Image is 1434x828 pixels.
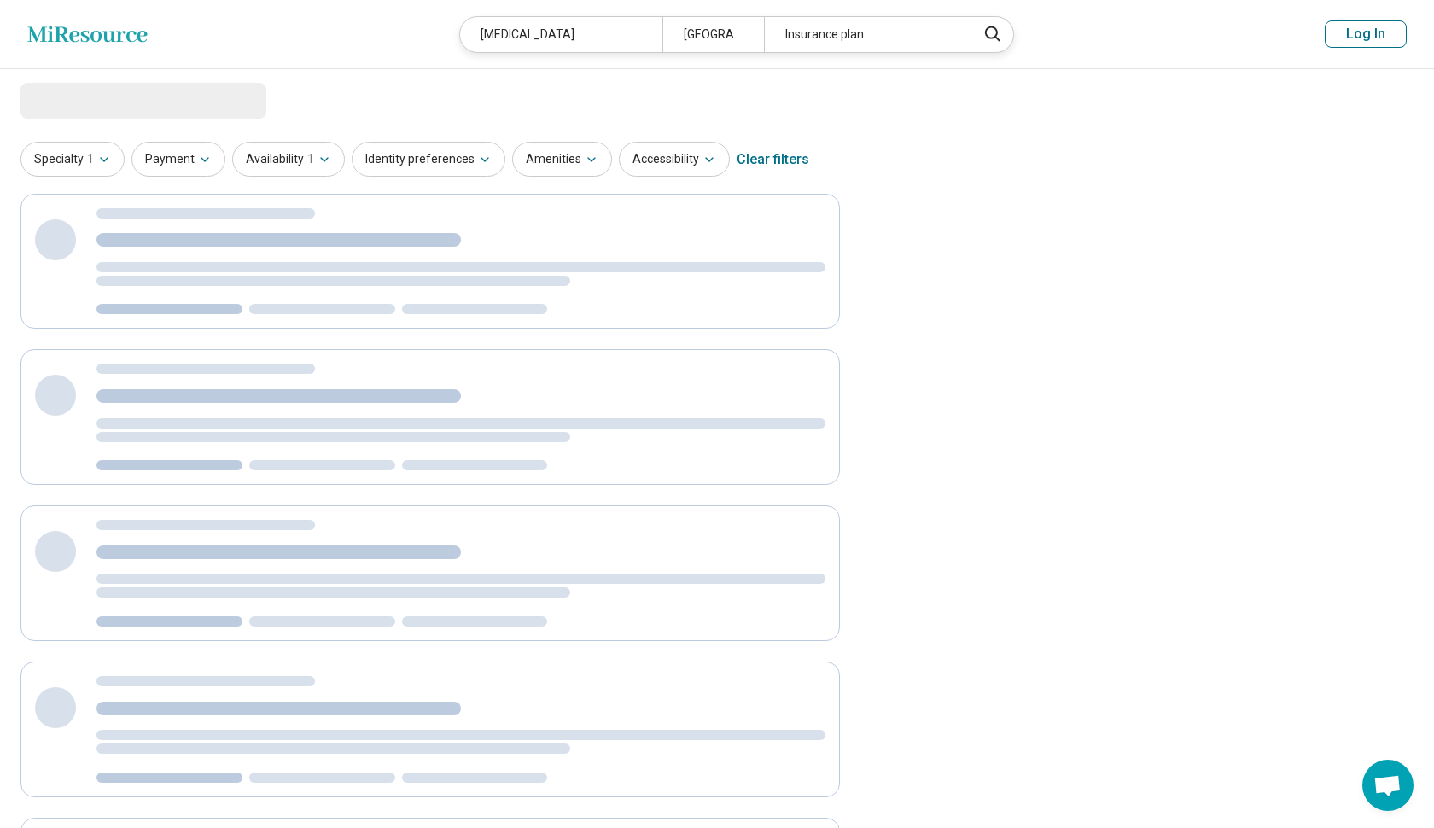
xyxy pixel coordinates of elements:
[20,142,125,177] button: Specialty1
[1325,20,1407,48] button: Log In
[307,150,314,168] span: 1
[131,142,225,177] button: Payment
[619,142,730,177] button: Accessibility
[764,17,966,52] div: Insurance plan
[232,142,345,177] button: Availability1
[460,17,662,52] div: [MEDICAL_DATA]
[737,139,809,180] div: Clear filters
[87,150,94,168] span: 1
[1362,760,1414,811] div: Open chat
[662,17,764,52] div: [GEOGRAPHIC_DATA], IL 60611
[512,142,612,177] button: Amenities
[352,142,505,177] button: Identity preferences
[20,83,164,117] span: Loading...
